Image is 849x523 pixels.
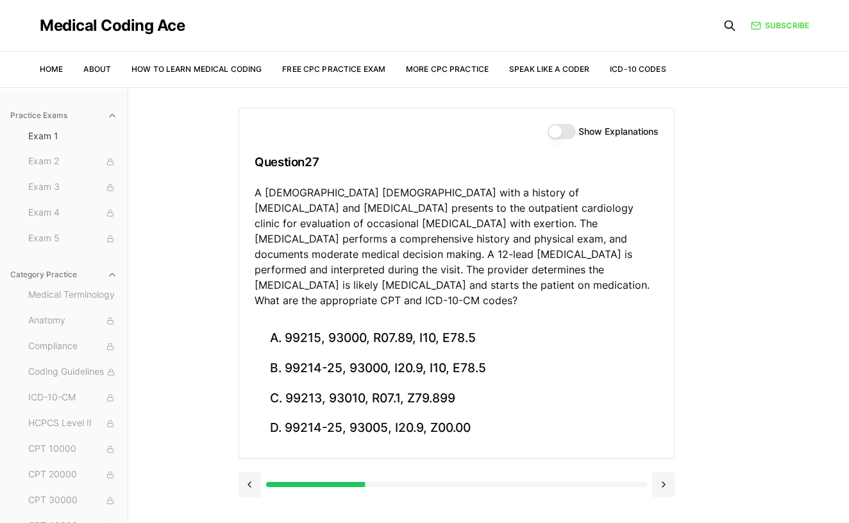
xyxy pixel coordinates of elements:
[28,339,117,354] span: Compliance
[255,413,659,443] button: D. 99214-25, 93005, I20.9, Z00.00
[23,228,122,249] button: Exam 5
[23,439,122,459] button: CPT 10000
[23,413,122,434] button: HCPCS Level II
[5,105,122,126] button: Practice Exams
[28,365,117,379] span: Coding Guidelines
[28,416,117,431] span: HCPCS Level II
[28,442,117,456] span: CPT 10000
[23,151,122,172] button: Exam 2
[23,465,122,485] button: CPT 20000
[23,311,122,331] button: Anatomy
[23,285,122,305] button: Medical Terminology
[751,20,809,31] a: Subscribe
[406,64,489,74] a: More CPC Practice
[83,64,111,74] a: About
[131,64,262,74] a: How to Learn Medical Coding
[23,126,122,146] button: Exam 1
[578,127,659,136] label: Show Explanations
[509,64,589,74] a: Speak Like a Coder
[23,362,122,382] button: Coding Guidelines
[28,288,117,302] span: Medical Terminology
[23,177,122,198] button: Exam 3
[28,391,117,405] span: ICD-10-CM
[255,323,659,354] button: A. 99215, 93000, R07.89, I10, E78.5
[28,130,117,142] span: Exam 1
[610,64,666,74] a: ICD-10 Codes
[28,155,117,169] span: Exam 2
[255,354,659,384] button: B. 99214-25, 93000, I20.9, I10, E78.5
[23,203,122,223] button: Exam 4
[40,18,185,33] a: Medical Coding Ace
[255,383,659,413] button: C. 99213, 93010, R07.1, Z79.899
[28,232,117,246] span: Exam 5
[282,64,385,74] a: Free CPC Practice Exam
[28,468,117,482] span: CPT 20000
[255,143,659,181] h3: Question 27
[40,64,63,74] a: Home
[23,490,122,511] button: CPT 30000
[28,314,117,328] span: Anatomy
[28,206,117,220] span: Exam 4
[5,264,122,285] button: Category Practice
[255,185,659,308] p: A [DEMOGRAPHIC_DATA] [DEMOGRAPHIC_DATA] with a history of [MEDICAL_DATA] and [MEDICAL_DATA] prese...
[28,180,117,194] span: Exam 3
[23,336,122,357] button: Compliance
[23,388,122,408] button: ICD-10-CM
[28,493,117,508] span: CPT 30000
